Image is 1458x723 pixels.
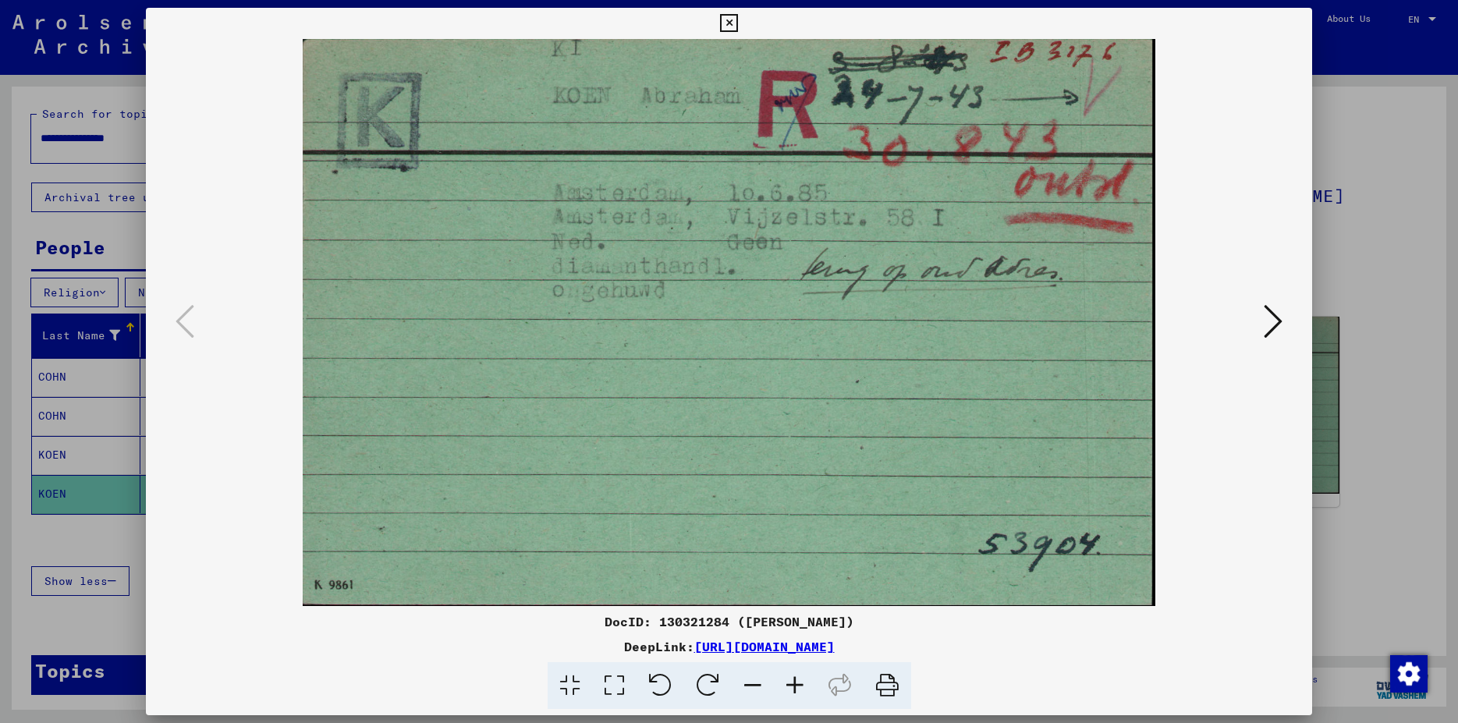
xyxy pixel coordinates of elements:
img: Change consent [1390,655,1428,693]
div: DocID: 130321284 ([PERSON_NAME]) [146,612,1312,631]
img: 001.jpg [199,39,1259,606]
div: DeepLink: [146,637,1312,656]
a: [URL][DOMAIN_NAME] [694,639,835,654]
div: Change consent [1389,654,1427,692]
